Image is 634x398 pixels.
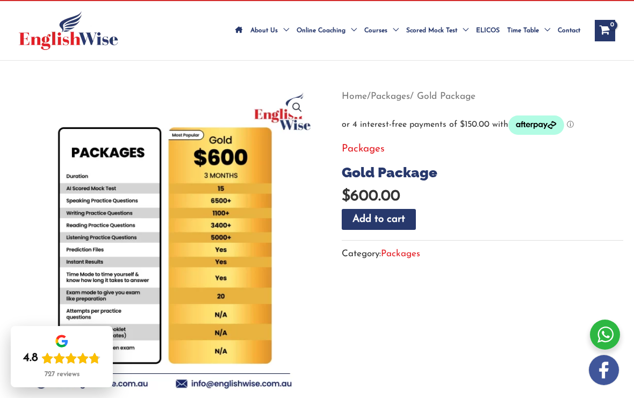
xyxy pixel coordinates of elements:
[342,144,385,154] a: Packages
[232,12,584,49] nav: Site Navigation: Main Menu
[364,12,387,49] span: Courses
[476,12,500,49] span: ELICOS
[19,11,118,50] img: cropped-ew-logo
[361,12,402,49] a: CoursesMenu Toggle
[23,351,100,366] div: Rating: 4.8 out of 5
[247,12,293,49] a: About UsMenu Toggle
[595,20,615,41] a: View Shopping Cart, empty
[472,12,503,49] a: ELICOS
[23,351,38,366] div: 4.8
[287,98,307,117] a: View full-screen image gallery
[342,209,416,230] button: Add to cart
[342,88,623,105] nav: Breadcrumb
[342,92,367,101] a: Home
[45,370,80,379] div: 727 reviews
[342,245,420,263] span: Category:
[297,12,345,49] span: Online Coaching
[342,164,623,181] h1: Gold Package
[503,12,554,49] a: Time TableMenu Toggle
[342,189,350,204] span: $
[507,12,539,49] span: Time Table
[250,12,278,49] span: About Us
[406,12,457,49] span: Scored Mock Test
[345,12,357,49] span: Menu Toggle
[457,12,469,49] span: Menu Toggle
[387,12,399,49] span: Menu Toggle
[381,249,420,258] a: Packages
[278,12,289,49] span: Menu Toggle
[558,12,580,49] span: Contact
[402,12,472,49] a: Scored Mock TestMenu Toggle
[342,189,400,204] bdi: 600.00
[554,12,584,49] a: Contact
[539,12,550,49] span: Menu Toggle
[371,92,410,101] a: Packages
[293,12,361,49] a: Online CoachingMenu Toggle
[589,355,619,385] img: white-facebook.png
